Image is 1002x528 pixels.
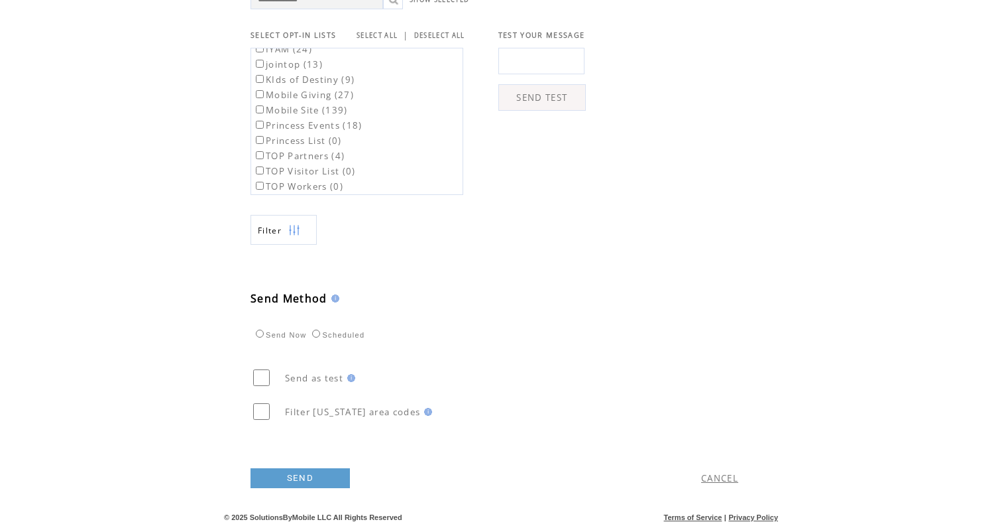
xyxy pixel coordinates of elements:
[420,408,432,416] img: help.gif
[309,331,364,339] label: Scheduled
[258,225,282,236] span: Show filters
[256,166,264,174] input: TOP Visitor List (0)
[253,119,362,131] label: Princess Events (18)
[312,330,320,338] input: Scheduled
[253,74,355,86] label: KIds of Destiny (9)
[250,215,317,245] a: Filter
[256,44,264,52] input: IYAM (24)
[256,182,264,190] input: TOP Workers (0)
[224,513,402,521] span: © 2025 SolutionsByMobile LLC All Rights Reserved
[728,513,778,521] a: Privacy Policy
[403,29,408,41] span: |
[250,31,336,40] span: SELECT OPT-IN LISTS
[357,31,398,40] a: SELECT ALL
[253,58,323,70] label: jointop (13)
[256,75,264,83] input: KIds of Destiny (9)
[253,180,343,192] label: TOP Workers (0)
[285,372,343,384] span: Send as test
[724,513,726,521] span: |
[250,291,327,306] span: Send Method
[253,165,356,177] label: TOP Visitor List (0)
[253,135,342,147] label: Princess List (0)
[253,89,354,101] label: Mobile Giving (27)
[285,406,420,418] span: Filter [US_STATE] area codes
[256,105,264,113] input: Mobile Site (139)
[256,90,264,98] input: Mobile Giving (27)
[256,136,264,144] input: Princess List (0)
[253,150,345,162] label: TOP Partners (4)
[256,151,264,159] input: TOP Partners (4)
[498,31,585,40] span: TEST YOUR MESSAGE
[414,31,465,40] a: DESELECT ALL
[288,216,300,245] img: filters.png
[343,374,355,382] img: help.gif
[256,60,264,68] input: jointop (13)
[664,513,722,521] a: Terms of Service
[701,472,738,484] a: CANCEL
[253,104,348,116] label: Mobile Site (139)
[256,121,264,129] input: Princess Events (18)
[252,331,306,339] label: Send Now
[253,43,312,55] label: IYAM (24)
[498,84,586,111] a: SEND TEST
[250,468,350,488] a: SEND
[327,295,339,302] img: help.gif
[256,330,264,338] input: Send Now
